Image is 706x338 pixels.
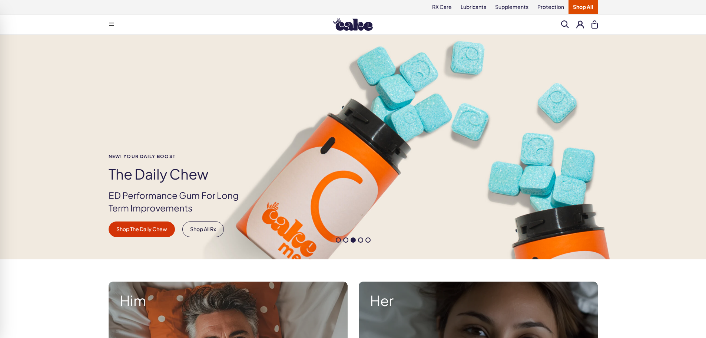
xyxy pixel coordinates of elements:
[333,18,373,31] img: Hello Cake
[182,221,224,237] a: Shop All Rx
[109,221,175,237] a: Shop The Daily Chew
[109,189,250,214] p: ED Performance Gum For Long Term Improvements
[120,293,337,308] strong: Him
[109,166,250,182] h1: The Daily Chew
[370,293,587,308] strong: Her
[109,154,250,159] span: NEW! YOUR DAILY BOOST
